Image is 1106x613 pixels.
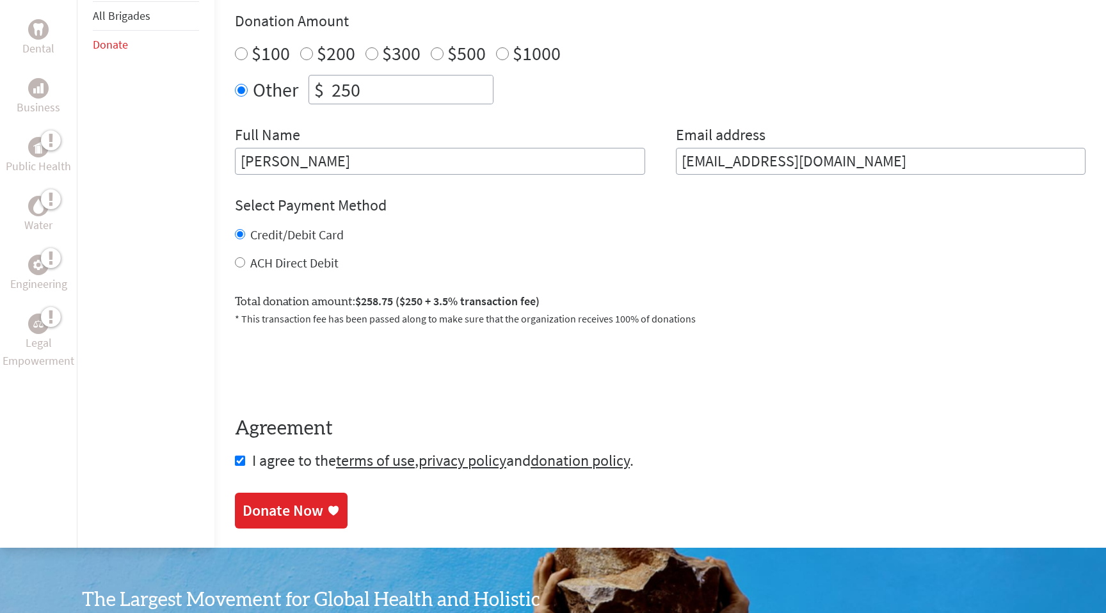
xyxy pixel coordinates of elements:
[235,195,1086,216] h4: Select Payment Method
[235,493,348,529] a: Donate Now
[10,255,67,293] a: EngineeringEngineering
[93,8,150,23] a: All Brigades
[235,417,1086,440] h4: Agreement
[33,83,44,93] img: Business
[252,450,634,470] span: I agree to the , and .
[513,41,561,65] label: $1000
[419,450,506,470] a: privacy policy
[17,78,60,116] a: BusinessBusiness
[93,37,128,52] a: Donate
[235,292,540,311] label: Total donation amount:
[250,227,344,243] label: Credit/Debit Card
[28,78,49,99] div: Business
[250,255,339,271] label: ACH Direct Debit
[309,76,329,104] div: $
[447,41,486,65] label: $500
[93,1,199,31] li: All Brigades
[28,137,49,157] div: Public Health
[235,125,300,148] label: Full Name
[24,216,52,234] p: Water
[28,314,49,334] div: Legal Empowerment
[3,314,74,370] a: Legal EmpowermentLegal Empowerment
[33,24,44,36] img: Dental
[235,342,429,392] iframe: reCAPTCHA
[676,125,765,148] label: Email address
[33,260,44,270] img: Engineering
[93,31,199,59] li: Donate
[235,11,1086,31] h4: Donation Amount
[28,19,49,40] div: Dental
[531,450,630,470] a: donation policy
[252,41,290,65] label: $100
[235,311,1086,326] p: * This transaction fee has been passed along to make sure that the organization receives 100% of ...
[235,148,645,175] input: Enter Full Name
[336,450,415,470] a: terms of use
[28,196,49,216] div: Water
[22,19,54,58] a: DentalDental
[24,196,52,234] a: WaterWater
[329,76,493,104] input: Enter Amount
[33,199,44,214] img: Water
[6,157,71,175] p: Public Health
[28,255,49,275] div: Engineering
[33,141,44,154] img: Public Health
[22,40,54,58] p: Dental
[10,275,67,293] p: Engineering
[33,320,44,328] img: Legal Empowerment
[243,500,323,521] div: Donate Now
[317,41,355,65] label: $200
[3,334,74,370] p: Legal Empowerment
[17,99,60,116] p: Business
[355,294,540,308] span: $258.75 ($250 + 3.5% transaction fee)
[253,75,298,104] label: Other
[676,148,1086,175] input: Your Email
[6,137,71,175] a: Public HealthPublic Health
[382,41,421,65] label: $300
